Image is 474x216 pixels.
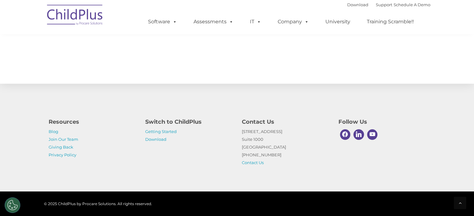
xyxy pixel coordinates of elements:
a: Support [376,2,392,7]
button: Cookies Settings [5,197,20,213]
span: Phone number [87,67,113,71]
a: Contact Us [242,160,264,165]
span: © 2025 ChildPlus by Procare Solutions. All rights reserved. [44,201,152,206]
a: Download [347,2,368,7]
img: ChildPlus by Procare Solutions [44,0,106,31]
a: IT [244,16,267,28]
a: Training Scramble!! [361,16,420,28]
a: Software [142,16,183,28]
a: Privacy Policy [49,152,76,157]
h4: Follow Us [338,117,426,126]
p: [STREET_ADDRESS] Suite 1000 [GEOGRAPHIC_DATA] [PHONE_NUMBER] [242,128,329,167]
a: Company [271,16,315,28]
h4: Contact Us [242,117,329,126]
a: Download [145,137,166,142]
a: Assessments [187,16,240,28]
a: Giving Back [49,145,73,149]
h4: Resources [49,117,136,126]
a: University [319,16,357,28]
a: Facebook [338,128,352,141]
a: Linkedin [352,128,366,141]
h4: Switch to ChildPlus [145,117,232,126]
a: Getting Started [145,129,177,134]
font: | [347,2,430,7]
a: Youtube [366,128,379,141]
a: Schedule A Demo [394,2,430,7]
a: Join Our Team [49,137,78,142]
a: Blog [49,129,58,134]
span: Last name [87,41,106,46]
